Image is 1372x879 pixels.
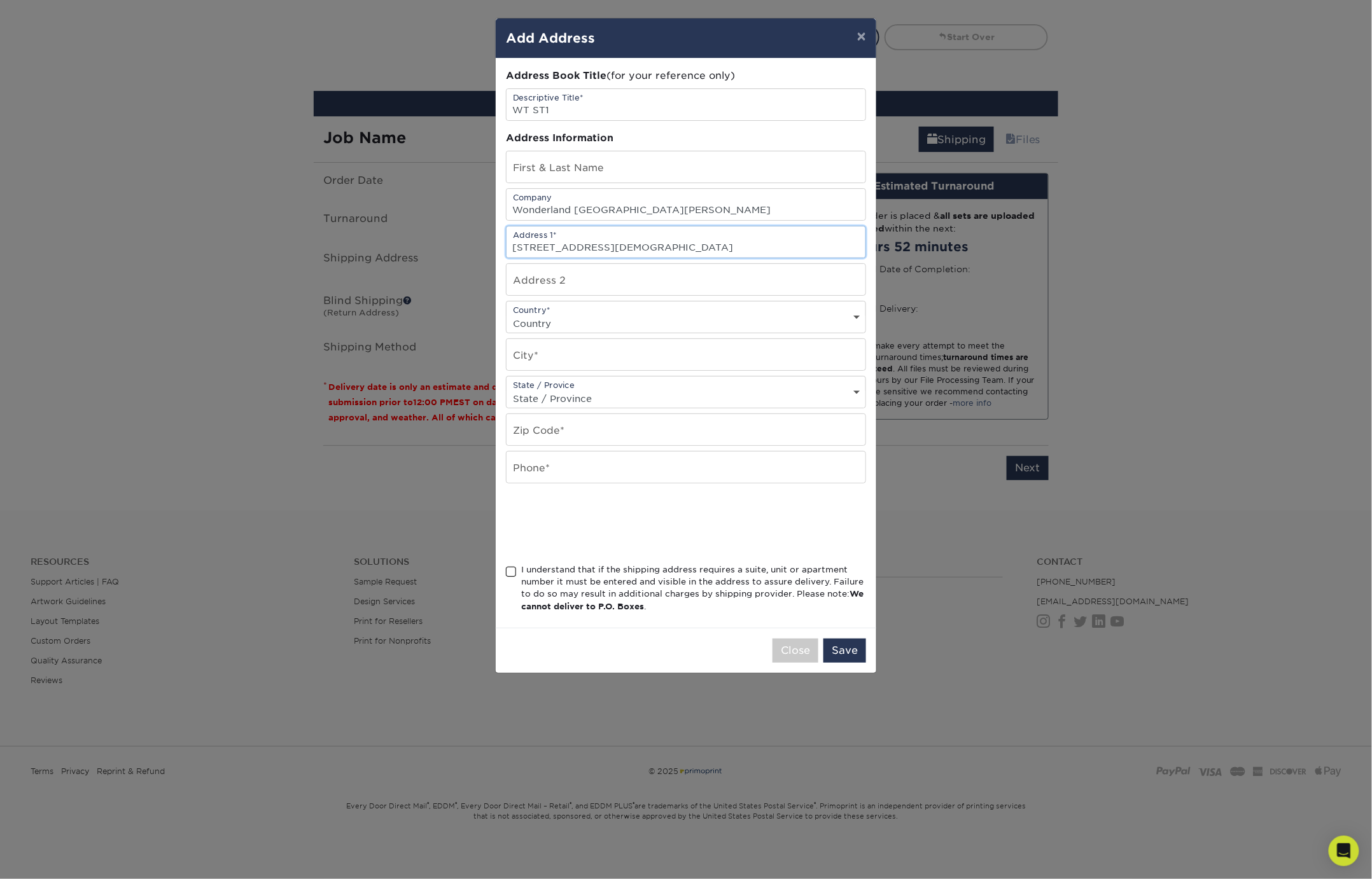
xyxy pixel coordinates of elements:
b: We cannot deliver to P.O. Boxes [521,589,864,611]
button: Save [823,639,866,663]
button: × [847,18,876,54]
div: (for your reference only) [506,69,866,83]
iframe: reCAPTCHA [506,499,699,548]
div: I understand that if the shipping address requires a suite, unit or apartment number it must be e... [521,564,866,613]
h4: Add Address [506,29,866,48]
div: Address Information [506,131,866,146]
button: Close [773,639,818,663]
div: Open Intercom Messenger [1329,836,1359,866]
span: Address Book Title [506,69,606,81]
